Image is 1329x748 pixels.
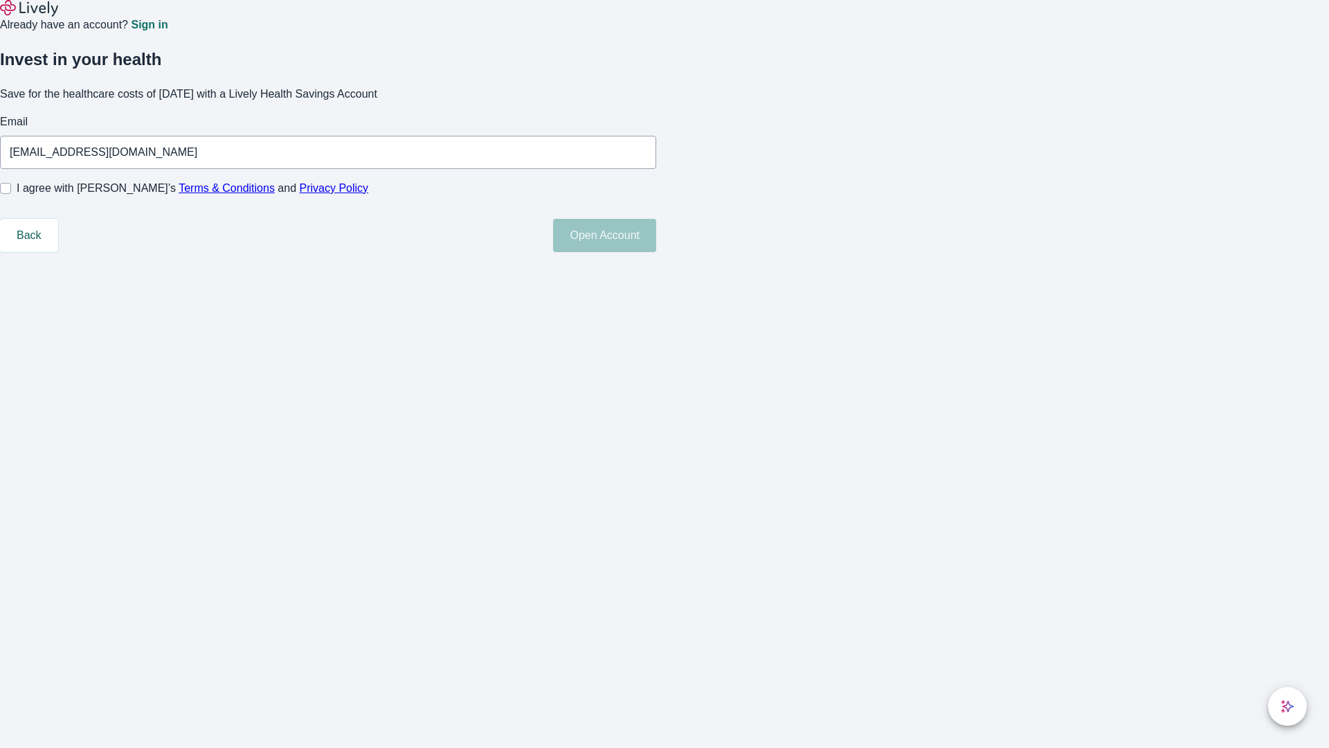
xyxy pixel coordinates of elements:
a: Privacy Policy [300,182,369,194]
a: Terms & Conditions [179,182,275,194]
svg: Lively AI Assistant [1281,700,1294,713]
a: Sign in [131,19,168,30]
span: I agree with [PERSON_NAME]’s and [17,180,368,197]
button: chat [1268,687,1307,726]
